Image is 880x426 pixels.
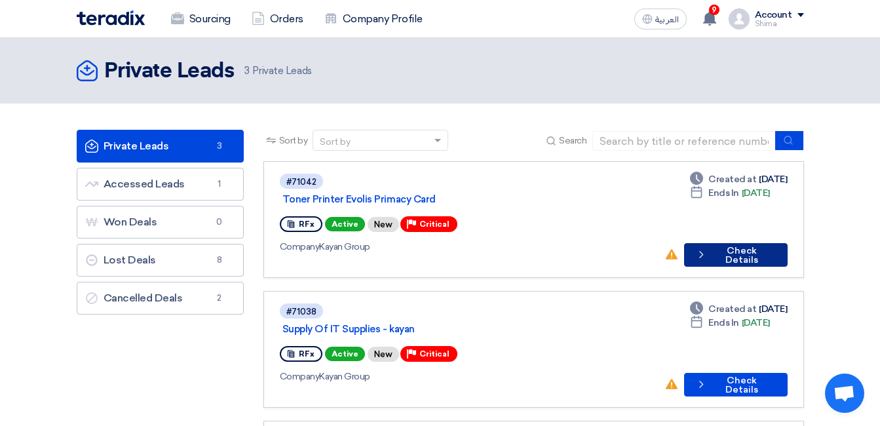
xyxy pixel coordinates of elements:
a: Private Leads3 [77,130,244,163]
span: Created at [708,302,756,316]
span: RFx [299,349,315,358]
button: Check Details [684,243,788,267]
div: Shima [755,20,804,28]
div: Sort by [320,135,351,149]
span: Active [325,217,365,231]
img: profile_test.png [729,9,750,29]
span: Private Leads [244,64,311,79]
div: [DATE] [690,186,770,200]
span: Critical [419,220,450,229]
span: Active [325,347,365,361]
a: Cancelled Deals2 [77,282,244,315]
a: Company Profile [314,5,433,33]
span: 2 [212,292,227,305]
a: Sourcing [161,5,241,33]
span: 0 [212,216,227,229]
span: Company [280,371,320,382]
div: [DATE] [690,316,770,330]
span: Search [559,134,586,147]
span: Ends In [708,316,739,330]
a: Won Deals0 [77,206,244,239]
span: Critical [419,349,450,358]
span: Company [280,241,320,252]
img: Teradix logo [77,10,145,26]
div: New [368,347,399,362]
div: New [368,217,399,232]
h2: Private Leads [104,58,235,85]
button: Check Details [684,373,788,397]
a: Orders [241,5,314,33]
span: 3 [212,140,227,153]
button: العربية [634,9,687,29]
div: Kayan Group [280,370,654,383]
a: Toner Printer Evolis Primacy Card [282,193,610,205]
a: Accessed Leads1 [77,168,244,201]
span: 9 [709,5,719,15]
span: 8 [212,254,227,267]
span: Sort by [279,134,308,147]
div: #71042 [286,178,316,186]
span: العربية [655,15,679,24]
span: Created at [708,172,756,186]
div: Account [755,10,792,21]
span: 3 [244,65,250,77]
span: 1 [212,178,227,191]
a: Open chat [825,374,864,413]
span: Ends In [708,186,739,200]
input: Search by title or reference number [592,131,776,151]
div: [DATE] [690,302,787,316]
div: [DATE] [690,172,787,186]
span: RFx [299,220,315,229]
a: Supply Of IT Supplies - kayan [282,323,610,335]
div: Kayan Group [280,240,654,254]
a: Lost Deals8 [77,244,244,277]
div: #71038 [286,307,316,316]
